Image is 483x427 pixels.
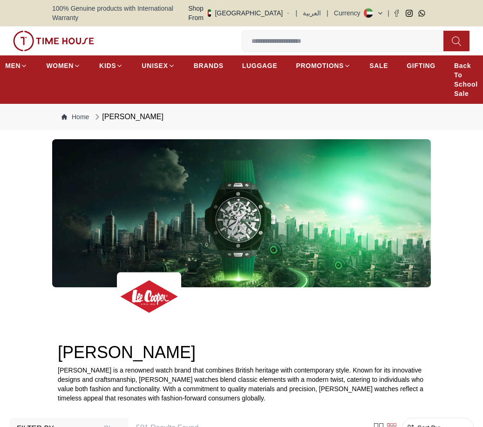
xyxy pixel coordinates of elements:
[296,61,344,70] span: PROMOTIONS
[393,10,400,17] a: Facebook
[93,111,163,122] div: [PERSON_NAME]
[406,10,413,17] a: Instagram
[61,112,89,122] a: Home
[5,61,20,70] span: MEN
[58,366,425,403] p: [PERSON_NAME] is a renowned watch brand that combines British heritage with contemporary style. K...
[117,272,181,321] img: ...
[52,139,431,287] img: ...
[58,343,425,362] h2: [PERSON_NAME]
[46,57,81,74] a: WOMEN
[46,61,74,70] span: WOMEN
[296,57,351,74] a: PROMOTIONS
[388,8,389,18] span: |
[194,61,224,70] span: BRANDS
[418,10,425,17] a: Whatsapp
[296,8,298,18] span: |
[369,57,388,74] a: SALE
[52,4,188,22] span: 100% Genuine products with International Warranty
[99,61,116,70] span: KIDS
[142,61,168,70] span: UNISEX
[99,57,123,74] a: KIDS
[454,57,478,102] a: Back To School Sale
[242,61,278,70] span: LUGGAGE
[369,61,388,70] span: SALE
[407,57,435,74] a: GIFTING
[5,57,27,74] a: MEN
[13,31,94,51] img: ...
[142,57,175,74] a: UNISEX
[327,8,328,18] span: |
[242,57,278,74] a: LUGGAGE
[194,57,224,74] a: BRANDS
[52,104,431,130] nav: Breadcrumb
[407,61,435,70] span: GIFTING
[454,61,478,98] span: Back To School Sale
[334,8,364,18] div: Currency
[303,8,321,18] button: العربية
[188,4,290,22] button: Shop From[GEOGRAPHIC_DATA]
[208,9,211,17] img: United Arab Emirates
